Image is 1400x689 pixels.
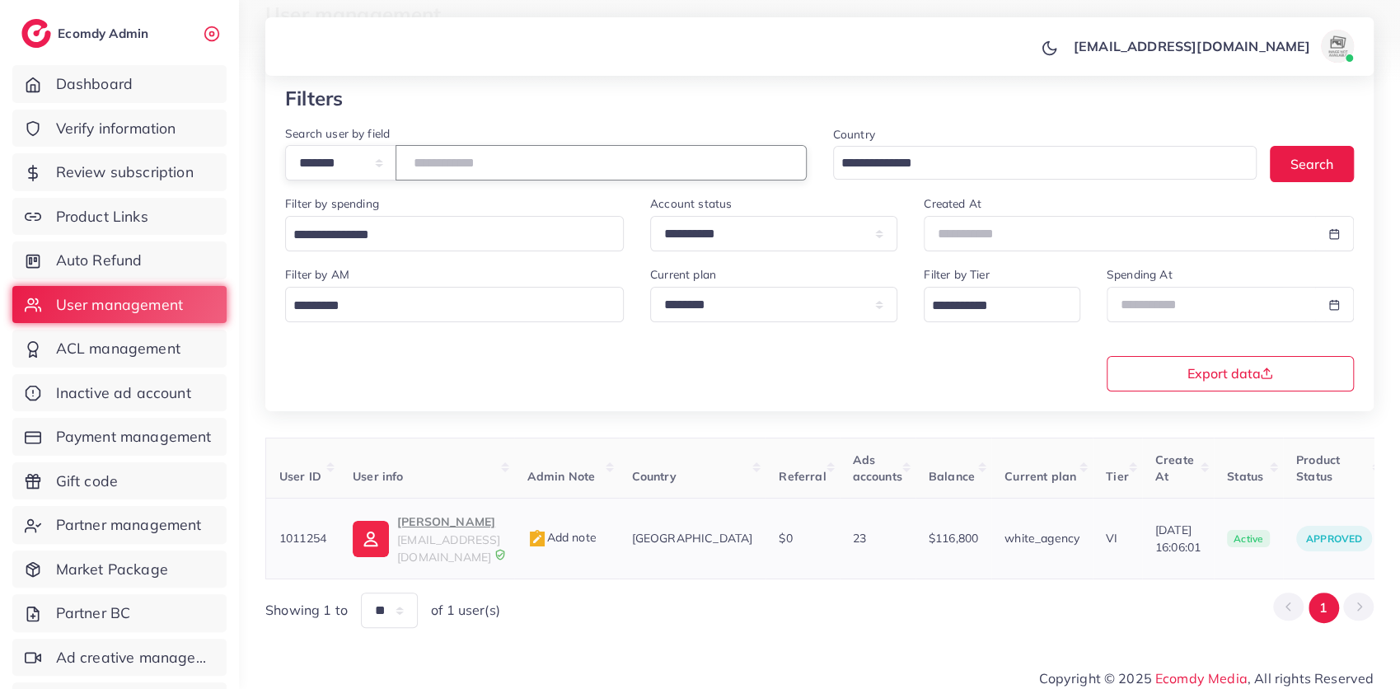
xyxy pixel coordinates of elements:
img: logo [21,19,51,48]
label: Filter by spending [285,195,379,212]
div: Search for option [924,287,1080,322]
span: User ID [279,469,321,484]
a: Product Links [12,198,227,236]
span: Copyright © 2025 [1039,668,1374,688]
span: [GEOGRAPHIC_DATA] [632,531,753,546]
label: Current plan [650,266,716,283]
span: Auto Refund [56,250,143,271]
a: Inactive ad account [12,374,227,412]
p: [EMAIL_ADDRESS][DOMAIN_NAME] [1074,36,1310,56]
a: User management [12,286,227,324]
span: Product Status [1296,452,1340,484]
a: Verify information [12,110,227,148]
a: Market Package [12,551,227,588]
span: Create At [1155,452,1194,484]
p: [PERSON_NAME] [397,512,500,532]
a: Payment management [12,418,227,456]
span: Review subscription [56,162,194,183]
img: admin_note.cdd0b510.svg [527,529,547,549]
span: $0 [779,531,792,546]
span: 23 [853,531,866,546]
h3: Filters [285,87,343,110]
span: 1011254 [279,531,326,546]
input: Search for option [926,293,1059,319]
div: Search for option [833,146,1257,180]
span: Ads accounts [853,452,902,484]
span: Add note [527,530,597,545]
img: 9CAL8B2pu8EFxCJHYAAAAldEVYdGRhdGU6Y3JlYXRlADIwMjItMTItMDlUMDQ6NTg6MzkrMDA6MDBXSlgLAAAAJXRFWHRkYXR... [494,549,506,560]
span: $116,800 [929,531,978,546]
span: [EMAIL_ADDRESS][DOMAIN_NAME] [397,532,500,564]
span: User management [56,294,183,316]
span: Partner BC [56,602,131,624]
button: Search [1270,146,1354,181]
a: Gift code [12,462,227,500]
a: Review subscription [12,153,227,191]
button: Go to page 1 [1309,593,1339,623]
span: ACL management [56,338,180,359]
span: Ad creative management [56,647,214,668]
a: [EMAIL_ADDRESS][DOMAIN_NAME]avatar [1065,30,1360,63]
label: Country [833,126,875,143]
span: active [1227,530,1270,548]
span: Product Links [56,206,148,227]
a: Partner BC [12,594,227,632]
a: Ecomdy Media [1155,670,1248,687]
label: Filter by Tier [924,266,989,283]
input: Search for option [836,151,1236,176]
span: User info [353,469,403,484]
h2: Ecomdy Admin [58,26,152,41]
span: VI [1106,531,1117,546]
label: Created At [924,195,981,212]
span: white_agency [1004,531,1079,546]
span: Export data [1187,367,1273,380]
img: ic-user-info.36bf1079.svg [353,521,389,557]
span: Market Package [56,559,168,580]
img: avatar [1321,30,1354,63]
span: approved [1306,532,1362,545]
span: Verify information [56,118,176,139]
span: Partner management [56,514,202,536]
span: Tier [1106,469,1129,484]
span: [DATE] 16:06:01 [1155,522,1201,555]
input: Search for option [288,293,602,319]
span: , All rights Reserved [1248,668,1374,688]
span: Showing 1 to [265,601,348,620]
a: ACL management [12,330,227,368]
a: logoEcomdy Admin [21,19,152,48]
span: Gift code [56,471,118,492]
span: Admin Note [527,469,596,484]
label: Spending At [1107,266,1173,283]
span: Dashboard [56,73,133,95]
div: Search for option [285,216,624,251]
span: of 1 user(s) [431,601,500,620]
label: Filter by AM [285,266,349,283]
a: Ad creative management [12,639,227,677]
span: Current plan [1004,469,1076,484]
label: Account status [650,195,732,212]
span: Payment management [56,426,212,448]
a: [PERSON_NAME][EMAIL_ADDRESS][DOMAIN_NAME] [353,512,500,565]
a: Dashboard [12,65,227,103]
ul: Pagination [1273,593,1374,623]
div: Search for option [285,287,624,322]
span: Country [632,469,677,484]
span: Status [1227,469,1263,484]
label: Search user by field [285,125,390,142]
span: Inactive ad account [56,382,191,404]
a: Auto Refund [12,241,227,279]
span: Balance [929,469,975,484]
input: Search for option [288,223,602,248]
a: Partner management [12,506,227,544]
button: Export data [1107,356,1354,391]
span: Referral [779,469,826,484]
